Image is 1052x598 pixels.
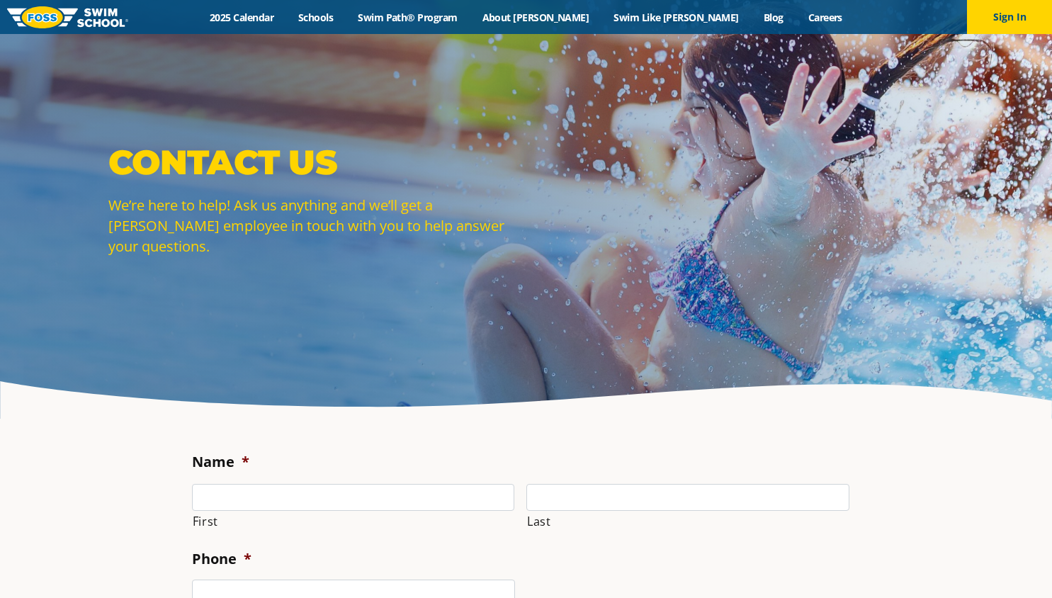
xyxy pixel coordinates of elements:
[192,453,249,471] label: Name
[286,11,346,24] a: Schools
[192,550,251,568] label: Phone
[601,11,752,24] a: Swim Like [PERSON_NAME]
[796,11,854,24] a: Careers
[192,484,515,511] input: First name
[108,195,519,256] p: We’re here to help! Ask us anything and we’ll get a [PERSON_NAME] employee in touch with you to h...
[198,11,286,24] a: 2025 Calendar
[526,484,849,511] input: Last name
[193,512,515,531] label: First
[470,11,601,24] a: About [PERSON_NAME]
[346,11,470,24] a: Swim Path® Program
[527,512,849,531] label: Last
[751,11,796,24] a: Blog
[108,141,519,184] p: Contact Us
[7,6,128,28] img: FOSS Swim School Logo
